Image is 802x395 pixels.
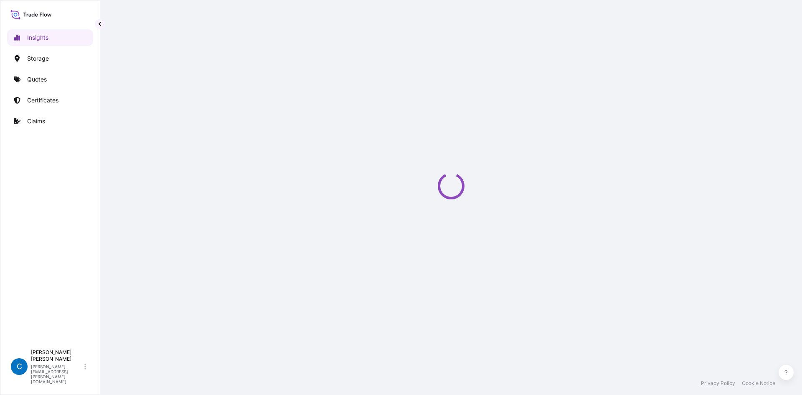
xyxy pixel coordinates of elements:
p: Certificates [27,96,58,104]
a: Quotes [7,71,93,88]
p: [PERSON_NAME][EMAIL_ADDRESS][PERSON_NAME][DOMAIN_NAME] [31,364,83,384]
a: Claims [7,113,93,130]
a: Storage [7,50,93,67]
a: Certificates [7,92,93,109]
a: Insights [7,29,93,46]
p: [PERSON_NAME] [PERSON_NAME] [31,349,83,362]
a: Privacy Policy [701,380,735,387]
p: Storage [27,54,49,63]
p: Quotes [27,75,47,84]
a: Cookie Notice [742,380,775,387]
p: Claims [27,117,45,125]
span: C [17,362,22,371]
p: Insights [27,33,48,42]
